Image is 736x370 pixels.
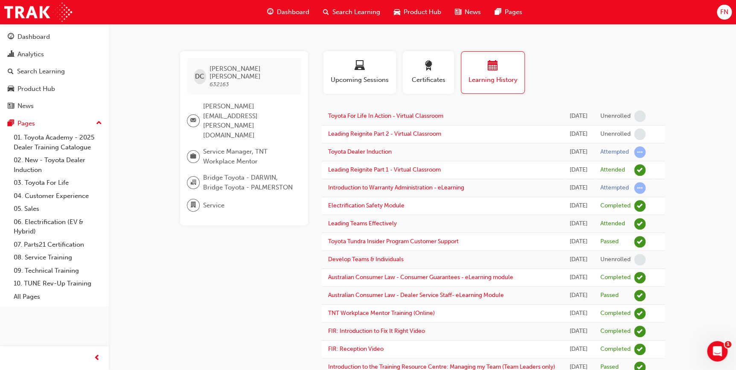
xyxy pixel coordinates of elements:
a: pages-iconPages [488,3,529,21]
div: Attended [600,166,625,174]
span: up-icon [96,118,102,129]
div: Passed [600,291,619,300]
span: learningRecordVerb_PASS-icon [634,236,646,248]
button: Pages [3,116,105,131]
button: Certificates [403,51,454,94]
span: chart-icon [8,51,14,58]
span: learningRecordVerb_PASS-icon [634,290,646,301]
span: learningRecordVerb_COMPLETE-icon [634,326,646,337]
span: email-icon [190,115,196,126]
a: news-iconNews [448,3,488,21]
span: search-icon [323,7,329,17]
a: Toyota For Life In Action - Virtual Classroom [328,112,443,119]
a: News [3,98,105,114]
div: Tue Sep 03 2024 10:07:49 GMT+1000 (Australian Eastern Standard Time) [570,255,588,265]
a: Dashboard [3,29,105,45]
span: car-icon [394,7,400,17]
a: Australian Consumer Law - Consumer Guarantees - eLearning module [328,274,513,281]
div: Analytics [17,50,44,59]
span: FN [720,7,728,17]
a: Leading Teams Effectively [328,220,397,227]
span: News [465,7,481,17]
a: guage-iconDashboard [260,3,316,21]
div: Product Hub [17,84,55,94]
span: guage-icon [267,7,273,17]
div: Attempted [600,184,629,192]
div: Mon May 27 2024 12:00:00 GMT+1000 (Australian Eastern Standard Time) [570,309,588,318]
a: Toyota Tundra Insider Program Customer Support [328,238,459,245]
span: Pages [504,7,522,17]
button: Upcoming Sessions [323,51,396,94]
span: learningRecordVerb_NONE-icon [634,111,646,122]
span: prev-icon [94,353,100,364]
span: learningRecordVerb_ATTEMPT-icon [634,146,646,158]
a: FIR: Introduction to Fix It Right Video [328,327,425,335]
span: [PERSON_NAME] [PERSON_NAME] [209,65,294,80]
div: Search Learning [17,67,65,76]
div: Mon Jun 03 2024 17:36:52 GMT+1000 (Australian Eastern Standard Time) [570,291,588,300]
button: DashboardAnalyticsSearch LearningProduct HubNews [3,27,105,116]
span: learningRecordVerb_NONE-icon [634,128,646,140]
a: search-iconSearch Learning [316,3,387,21]
div: Attempted [600,148,629,156]
span: search-icon [8,68,14,76]
a: 04. Customer Experience [10,189,105,203]
span: learningRecordVerb_COMPLETE-icon [634,308,646,319]
a: Australian Consumer Law - Dealer Service Staff- eLearning Module [328,291,504,299]
span: news-icon [8,102,14,110]
span: Search Learning [332,7,380,17]
span: [PERSON_NAME][EMAIL_ADDRESS][PERSON_NAME][DOMAIN_NAME] [203,102,294,140]
span: Dashboard [277,7,309,17]
div: Unenrolled [600,112,631,120]
a: Introduction to Warranty Administration - eLearning [328,184,464,191]
span: laptop-icon [355,61,365,72]
span: Upcoming Sessions [330,75,390,85]
span: learningRecordVerb_NONE-icon [634,254,646,265]
span: car-icon [8,85,14,93]
a: Leading Reignite Part 1 - Virtual Classroom [328,166,441,173]
div: Pages [17,119,35,128]
a: All Pages [10,290,105,303]
span: Service Manager, TNT Workplace Mentor [203,147,294,166]
span: learningRecordVerb_COMPLETE-icon [634,200,646,212]
div: Thu Sep 19 2024 10:00:00 GMT+1000 (Australian Eastern Standard Time) [570,219,588,229]
span: Bridge Toyota - DARWIN, Bridge Toyota - PALMERSTON [203,173,294,192]
div: Completed [600,274,631,282]
span: Product Hub [404,7,441,17]
div: Wed Jul 02 2025 14:47:05 GMT+1000 (Australian Eastern Standard Time) [570,129,588,139]
div: Tue Sep 10 2024 17:00:30 GMT+1000 (Australian Eastern Standard Time) [570,237,588,247]
div: Unenrolled [600,130,631,138]
div: Tue May 14 2024 18:13:59 GMT+1000 (Australian Eastern Standard Time) [570,326,588,336]
span: Certificates [409,75,448,85]
button: Learning History [461,51,525,94]
span: learningRecordVerb_COMPLETE-icon [634,272,646,283]
span: 632163 [209,81,229,88]
a: 01. Toyota Academy - 2025 Dealer Training Catalogue [10,131,105,154]
div: Completed [600,202,631,210]
a: 07. Parts21 Certification [10,238,105,251]
a: Product Hub [3,81,105,97]
span: news-icon [455,7,461,17]
div: Mon Jun 30 2025 08:57:17 GMT+1000 (Australian Eastern Standard Time) [570,147,588,157]
span: guage-icon [8,33,14,41]
div: Tue Mar 04 2025 14:00:00 GMT+1100 (Australian Eastern Daylight Time) [570,165,588,175]
span: calendar-icon [488,61,498,72]
a: 10. TUNE Rev-Up Training [10,277,105,290]
a: Electrification Safety Module [328,202,404,209]
img: Trak [4,3,72,22]
a: 03. Toyota For Life [10,176,105,189]
a: Leading Reignite Part 2 - Virtual Classroom [328,130,441,137]
div: Completed [600,327,631,335]
span: department-icon [190,200,196,211]
a: FIR: Reception Video [328,345,384,353]
a: car-iconProduct Hub [387,3,448,21]
span: briefcase-icon [190,151,196,162]
a: TNT Workplace Mentor Training (Online) [328,309,435,317]
span: learningRecordVerb_ATTEMPT-icon [634,182,646,194]
div: Attended [600,220,625,228]
a: 09. Technical Training [10,264,105,277]
a: Toyota Dealer Induction [328,148,392,155]
div: Completed [600,345,631,353]
span: pages-icon [8,120,14,128]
